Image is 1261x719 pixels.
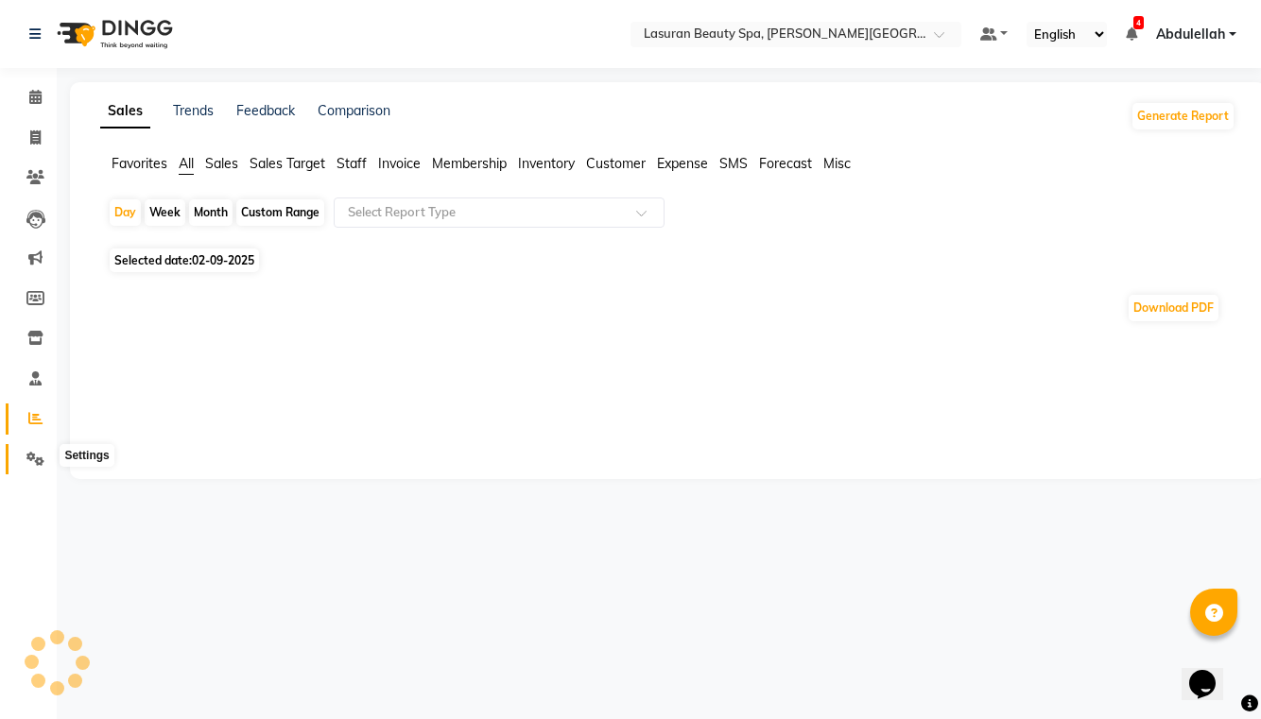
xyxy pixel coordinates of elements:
[205,155,238,172] span: Sales
[378,155,421,172] span: Invoice
[192,253,254,267] span: 02-09-2025
[759,155,812,172] span: Forecast
[145,199,185,226] div: Week
[110,248,259,272] span: Selected date:
[100,94,150,128] a: Sales
[823,155,851,172] span: Misc
[1182,643,1242,700] iframe: chat widget
[236,199,324,226] div: Custom Range
[112,155,167,172] span: Favorites
[518,155,575,172] span: Inventory
[173,102,214,119] a: Trends
[189,199,233,226] div: Month
[179,155,194,172] span: All
[719,155,748,172] span: SMS
[657,155,708,172] span: Expense
[110,199,141,226] div: Day
[48,8,178,60] img: logo
[432,155,507,172] span: Membership
[1132,103,1234,129] button: Generate Report
[1126,26,1137,43] a: 4
[236,102,295,119] a: Feedback
[586,155,646,172] span: Customer
[60,444,113,467] div: Settings
[250,155,325,172] span: Sales Target
[1133,16,1144,29] span: 4
[318,102,390,119] a: Comparison
[1156,25,1225,44] span: Abdulellah
[1129,295,1218,321] button: Download PDF
[337,155,367,172] span: Staff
